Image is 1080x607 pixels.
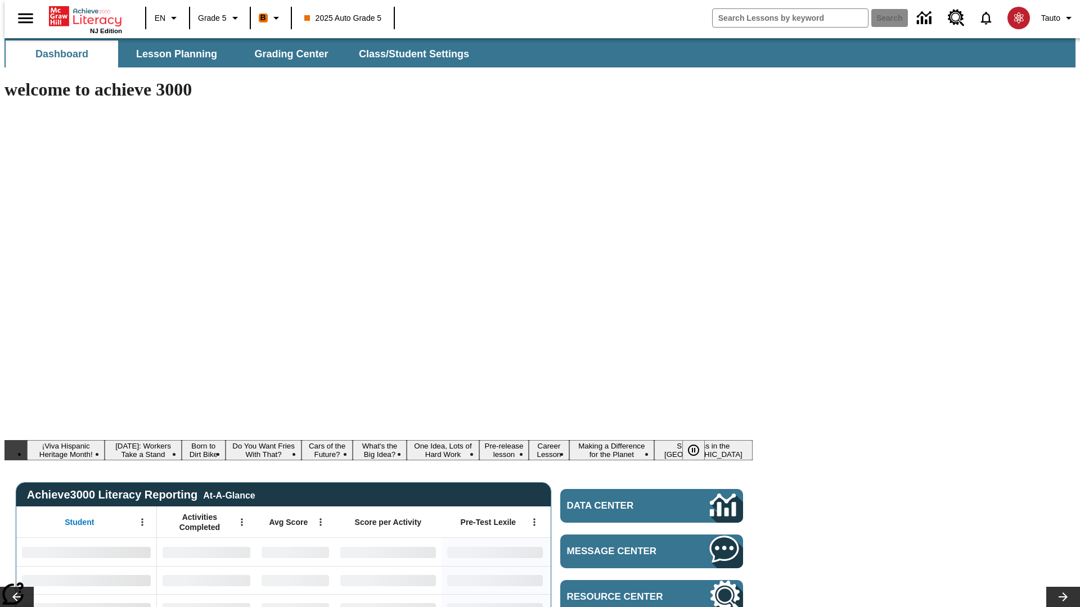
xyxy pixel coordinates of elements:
[6,40,118,67] button: Dashboard
[479,440,529,460] button: Slide 8 Pre-release lesson
[4,38,1075,67] div: SubNavbar
[461,517,516,527] span: Pre-Test Lexile
[526,514,543,531] button: Open Menu
[359,48,469,61] span: Class/Student Settings
[304,12,382,24] span: 2025 Auto Grade 5
[4,79,753,100] h1: welcome to achieve 3000
[569,440,654,460] button: Slide 10 Making a Difference for the Planet
[1007,7,1030,29] img: avatar image
[233,514,250,531] button: Open Menu
[269,517,308,527] span: Avg Score
[49,5,122,28] a: Home
[65,517,94,527] span: Student
[567,591,676,603] span: Resource Center
[134,514,151,531] button: Open Menu
[256,566,335,594] div: No Data,
[407,440,479,460] button: Slide 7 One Idea, Lots of Hard Work
[163,512,237,532] span: Activities Completed
[27,440,105,460] button: Slide 1 ¡Viva Hispanic Heritage Month!
[27,488,255,501] span: Achieve3000 Literacy Reporting
[157,538,256,566] div: No Data,
[157,566,256,594] div: No Data,
[136,48,217,61] span: Lesson Planning
[203,488,255,501] div: At-A-Glance
[971,3,1001,33] a: Notifications
[254,48,328,61] span: Grading Center
[654,440,753,460] button: Slide 11 Sleepless in the Animal Kingdom
[560,534,743,568] a: Message Center
[4,40,479,67] div: SubNavbar
[355,517,422,527] span: Score per Activity
[567,500,672,511] span: Data Center
[226,440,301,460] button: Slide 4 Do You Want Fries With That?
[1001,3,1037,33] button: Select a new avatar
[155,12,165,24] span: EN
[182,440,226,460] button: Slide 3 Born to Dirt Bike
[254,8,287,28] button: Boost Class color is orange. Change class color
[1046,587,1080,607] button: Lesson carousel, Next
[713,9,868,27] input: search field
[682,440,716,460] div: Pause
[312,514,329,531] button: Open Menu
[260,11,266,25] span: B
[353,440,407,460] button: Slide 6 What's the Big Idea?
[1037,8,1080,28] button: Profile/Settings
[198,12,227,24] span: Grade 5
[560,489,743,523] a: Data Center
[941,3,971,33] a: Resource Center, Will open in new tab
[235,40,348,67] button: Grading Center
[350,40,478,67] button: Class/Student Settings
[150,8,186,28] button: Language: EN, Select a language
[49,4,122,34] div: Home
[1041,12,1060,24] span: Tauto
[910,3,941,34] a: Data Center
[301,440,353,460] button: Slide 5 Cars of the Future?
[35,48,88,61] span: Dashboard
[256,538,335,566] div: No Data,
[90,28,122,34] span: NJ Edition
[120,40,233,67] button: Lesson Planning
[9,2,42,35] button: Open side menu
[529,440,569,460] button: Slide 9 Career Lesson
[105,440,181,460] button: Slide 2 Labor Day: Workers Take a Stand
[567,546,676,557] span: Message Center
[193,8,246,28] button: Grade: Grade 5, Select a grade
[682,440,705,460] button: Pause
